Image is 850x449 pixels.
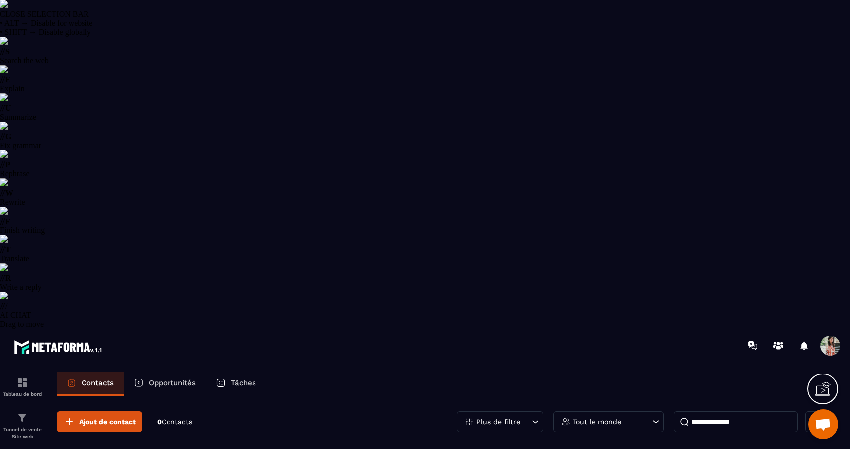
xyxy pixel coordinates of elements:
[231,378,256,387] p: Tâches
[2,391,42,397] p: Tableau de bord
[157,417,192,427] p: 0
[573,418,621,425] p: Tout le monde
[149,378,196,387] p: Opportunités
[82,378,114,387] p: Contacts
[16,377,28,389] img: formation
[2,404,42,448] a: formationformationTunnel de vente Site web
[79,417,136,427] span: Ajout de contact
[124,372,206,396] a: Opportunités
[14,338,103,356] img: logo
[57,372,124,396] a: Contacts
[2,426,42,440] p: Tunnel de vente Site web
[476,418,520,425] p: Plus de filtre
[16,412,28,424] img: formation
[162,418,192,426] span: Contacts
[57,411,142,432] button: Ajout de contact
[808,409,838,439] div: Ouvrir le chat
[206,372,266,396] a: Tâches
[2,370,42,404] a: formationformationTableau de bord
